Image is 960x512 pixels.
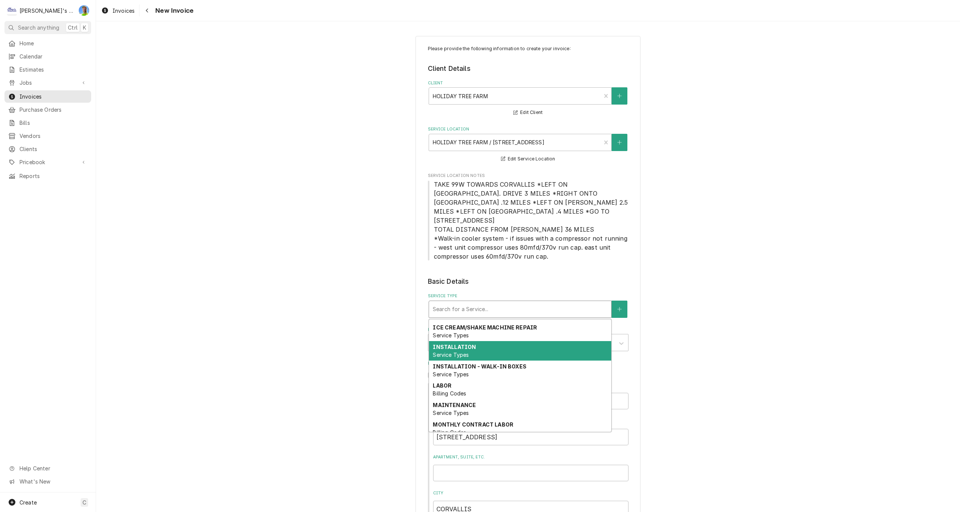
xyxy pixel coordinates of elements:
[428,126,628,132] label: Service Location
[4,143,91,155] a: Clients
[428,80,628,86] label: Client
[18,24,59,31] span: Search anything
[428,180,628,261] span: Service Location Notes
[617,93,622,99] svg: Create New Client
[433,382,451,389] strong: LABOR
[434,181,630,260] span: TAKE 99W TOWARDS CORVALLIS *LEFT ON [GEOGRAPHIC_DATA]. DRIVE 3 MILES *RIGHT ONTO [GEOGRAPHIC_DATA...
[82,499,86,506] span: C
[428,173,628,179] span: Service Location Notes
[112,7,135,15] span: Invoices
[612,87,627,105] button: Create New Client
[7,5,17,16] div: Clay's Refrigeration's Avatar
[4,475,91,488] a: Go to What's New
[19,39,87,47] span: Home
[153,6,193,16] span: New Invoice
[428,80,628,117] div: Client
[4,90,91,103] a: Invoices
[19,172,87,180] span: Reports
[617,307,622,312] svg: Create New Service
[19,52,87,60] span: Calendar
[433,363,526,370] strong: INSTALLATION - WALK-IN BOXES
[19,66,87,73] span: Estimates
[19,132,87,140] span: Vendors
[4,462,91,475] a: Go to Help Center
[433,410,469,416] span: Service Types
[433,490,628,496] label: City
[433,324,537,331] strong: ICE CREAM/SHAKE MACHINE REPAIR
[19,7,75,15] div: [PERSON_NAME]'s Refrigeration
[512,108,544,117] button: Edit Client
[4,117,91,129] a: Bills
[433,429,466,436] span: Billing Codes
[612,301,627,318] button: Create New Service
[98,4,138,17] a: Invoices
[428,64,628,73] legend: Client Details
[83,24,86,31] span: K
[19,119,87,127] span: Bills
[19,158,76,166] span: Pricebook
[433,390,466,397] span: Billing Codes
[4,156,91,168] a: Go to Pricebook
[79,5,89,16] div: GA
[19,145,87,153] span: Clients
[7,5,17,16] div: C
[19,499,37,506] span: Create
[433,344,476,350] strong: INSTALLATION
[141,4,153,16] button: Navigate back
[4,170,91,182] a: Reports
[4,21,91,34] button: Search anythingCtrlK
[433,371,469,377] span: Service Types
[428,277,628,286] legend: Basic Details
[428,361,628,367] label: Billing Address
[428,327,628,351] div: Labels
[433,332,469,338] span: Service Types
[4,103,91,116] a: Purchase Orders
[428,327,628,333] label: Labels
[19,464,87,472] span: Help Center
[4,76,91,89] a: Go to Jobs
[433,313,466,319] span: Billing Codes
[4,50,91,63] a: Calendar
[4,37,91,49] a: Home
[79,5,89,16] div: Greg Austin's Avatar
[428,293,628,299] label: Service Type
[4,130,91,142] a: Vendors
[433,402,476,408] strong: MAINTENANCE
[4,63,91,76] a: Estimates
[612,134,627,151] button: Create New Location
[617,140,622,145] svg: Create New Location
[433,421,513,428] strong: MONTHLY CONTRACT LABOR
[428,293,628,317] div: Service Type
[428,126,628,163] div: Service Location
[19,106,87,114] span: Purchase Orders
[428,173,628,261] div: Service Location Notes
[433,454,628,481] div: Apartment, Suite, etc.
[433,454,628,460] label: Apartment, Suite, etc.
[68,24,78,31] span: Ctrl
[19,93,87,100] span: Invoices
[19,79,76,87] span: Jobs
[428,45,628,52] p: Please provide the following information to create your invoice:
[19,478,87,485] span: What's New
[433,352,469,358] span: Service Types
[500,154,556,164] button: Edit Service Location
